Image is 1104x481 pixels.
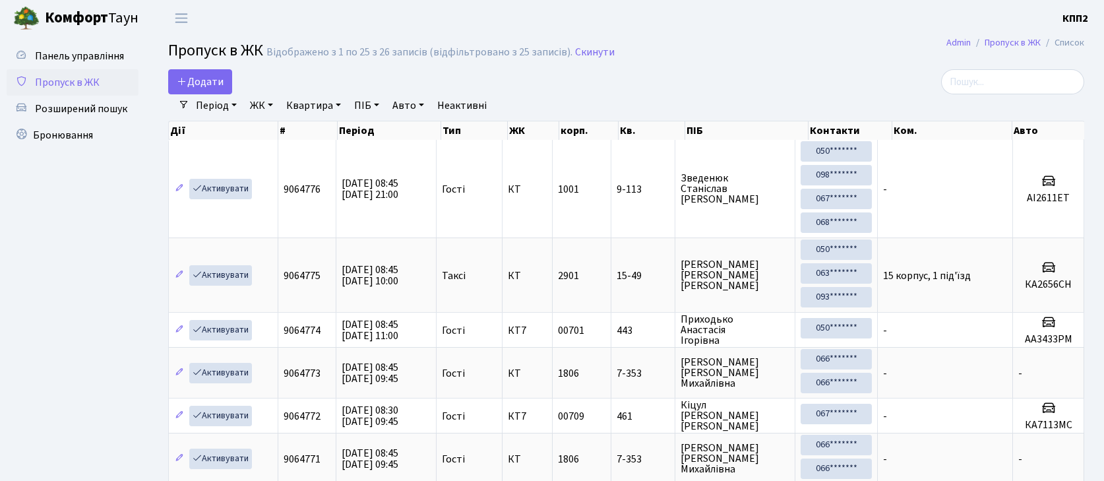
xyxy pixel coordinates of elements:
[284,182,321,197] span: 9064776
[387,94,429,117] a: Авто
[266,46,572,59] div: Відображено з 1 по 25 з 26 записів (відфільтровано з 25 записів).
[1018,333,1078,346] h5: АА3433РМ
[189,320,252,340] a: Активувати
[442,271,466,281] span: Таксі
[508,271,547,281] span: КТ
[681,173,789,205] span: Зведенюк Станіслав [PERSON_NAME]
[281,94,346,117] a: Квартира
[441,121,508,140] th: Тип
[1041,36,1084,50] li: Список
[191,94,242,117] a: Період
[35,49,124,63] span: Панель управління
[508,411,547,422] span: КТ7
[1012,121,1085,140] th: Авто
[508,121,559,140] th: ЖК
[342,176,398,202] span: [DATE] 08:45 [DATE] 21:00
[575,46,615,59] a: Скинути
[284,323,321,338] span: 9064774
[617,368,669,379] span: 7-353
[946,36,971,49] a: Admin
[35,102,127,116] span: Розширений пошук
[617,454,669,465] span: 7-353
[284,452,321,466] span: 9064771
[189,449,252,469] a: Активувати
[941,69,1084,94] input: Пошук...
[284,366,321,381] span: 9064773
[558,452,579,466] span: 1806
[284,409,321,424] span: 9064772
[13,5,40,32] img: logo.png
[809,121,892,140] th: Контакти
[681,314,789,346] span: Приходько Анастасія Ігорівна
[558,323,584,338] span: 00701
[617,184,669,195] span: 9-113
[442,454,465,465] span: Гості
[1018,366,1022,381] span: -
[558,182,579,197] span: 1001
[342,360,398,386] span: [DATE] 08:45 [DATE] 09:45
[558,269,579,283] span: 2901
[508,368,547,379] span: КТ
[883,323,887,338] span: -
[681,357,789,389] span: [PERSON_NAME] [PERSON_NAME] Михайлівна
[681,443,789,474] span: [PERSON_NAME] [PERSON_NAME] Михайлівна
[559,121,619,140] th: корп.
[342,446,398,472] span: [DATE] 08:45 [DATE] 09:45
[508,454,547,465] span: КТ
[892,121,1012,140] th: Ком.
[168,39,263,62] span: Пропуск в ЖК
[617,411,669,422] span: 461
[1018,452,1022,466] span: -
[349,94,384,117] a: ПІБ
[558,366,579,381] span: 1806
[168,69,232,94] a: Додати
[883,452,887,466] span: -
[342,263,398,288] span: [DATE] 08:45 [DATE] 10:00
[245,94,278,117] a: ЖК
[442,325,465,336] span: Гості
[617,271,669,281] span: 15-49
[45,7,138,30] span: Таун
[7,43,138,69] a: Панель управління
[169,121,278,140] th: Дії
[985,36,1041,49] a: Пропуск в ЖК
[7,122,138,148] a: Бронювання
[35,75,100,90] span: Пропуск в ЖК
[685,121,809,140] th: ПІБ
[508,325,547,336] span: КТ7
[883,182,887,197] span: -
[33,128,93,143] span: Бронювання
[278,121,338,140] th: #
[165,7,198,29] button: Переключити навігацію
[45,7,108,28] b: Комфорт
[7,69,138,96] a: Пропуск в ЖК
[883,366,887,381] span: -
[177,75,224,89] span: Додати
[442,411,465,422] span: Гості
[1018,192,1078,205] h5: АІ2611ЕТ
[681,259,789,291] span: [PERSON_NAME] [PERSON_NAME] [PERSON_NAME]
[442,368,465,379] span: Гості
[1018,278,1078,291] h5: КА2656СН
[558,409,584,424] span: 00709
[338,121,441,140] th: Період
[342,403,398,429] span: [DATE] 08:30 [DATE] 09:45
[189,265,252,286] a: Активувати
[189,406,252,426] a: Активувати
[883,409,887,424] span: -
[342,317,398,343] span: [DATE] 08:45 [DATE] 11:00
[1062,11,1088,26] a: КПП2
[883,269,971,283] span: 15 корпус, 1 під'їзд
[442,184,465,195] span: Гості
[284,269,321,283] span: 9064775
[189,179,252,199] a: Активувати
[432,94,492,117] a: Неактивні
[189,363,252,383] a: Активувати
[1018,419,1078,432] h5: КА7113МС
[619,121,685,140] th: Кв.
[617,325,669,336] span: 443
[7,96,138,122] a: Розширений пошук
[927,29,1104,57] nav: breadcrumb
[681,400,789,432] span: Кіцул [PERSON_NAME] [PERSON_NAME]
